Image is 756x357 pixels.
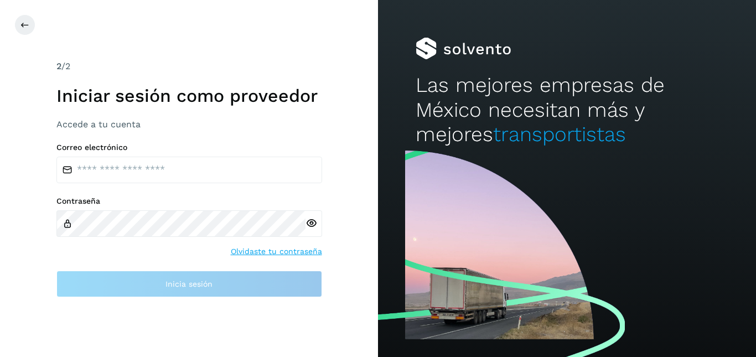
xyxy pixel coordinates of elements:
h1: Iniciar sesión como proveedor [56,85,322,106]
h3: Accede a tu cuenta [56,119,322,130]
label: Correo electrónico [56,143,322,152]
label: Contraseña [56,196,322,206]
button: Inicia sesión [56,271,322,297]
span: transportistas [493,122,626,146]
a: Olvidaste tu contraseña [231,246,322,257]
h2: Las mejores empresas de México necesitan más y mejores [416,73,718,147]
div: /2 [56,60,322,73]
span: 2 [56,61,61,71]
span: Inicia sesión [165,280,213,288]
